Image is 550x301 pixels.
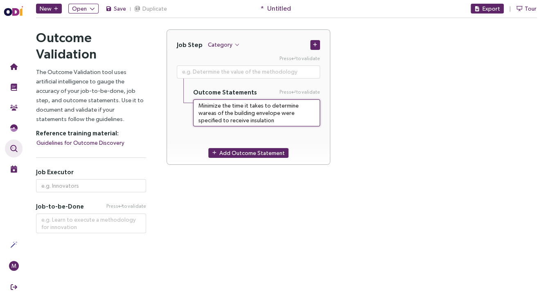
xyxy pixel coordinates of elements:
[36,138,125,148] button: Guidelines for Outcome Discovery
[134,4,167,13] button: Duplicate
[471,4,504,13] button: Export
[114,4,126,13] span: Save
[36,202,84,210] span: Job-to-be-Done
[208,148,289,158] button: Add Outcome Statement
[10,145,18,152] img: Outcome Validation
[193,88,257,96] h5: Outcome Statements
[10,165,18,173] img: Live Events
[219,148,285,157] span: Add Outcome Statement
[5,139,23,157] button: Outcome Validation
[5,278,23,296] button: Sign Out
[5,78,23,96] button: Training
[11,261,16,271] span: M
[177,41,203,49] h4: Job Step
[5,160,23,178] button: Live Events
[36,130,119,137] strong: Reference training material:
[5,58,23,76] button: Home
[10,241,18,248] img: Actions
[72,4,87,13] span: Open
[36,67,146,124] p: The Outcome Validation tool uses artificial intelligence to gauge the accuracy of your job-to-be-...
[10,104,18,111] img: Community
[525,4,536,13] span: Tour
[5,236,23,254] button: Actions
[36,213,146,233] textarea: Press Enter to validate
[36,138,124,147] span: Guidelines for Outcome Discovery
[36,179,146,192] input: e.g. Innovators
[36,168,146,176] h5: Job Executor
[106,202,146,210] span: Press to validate
[516,4,537,13] button: Tour
[36,4,62,13] button: New
[5,119,23,137] button: Needs Framework
[207,40,240,49] button: Category
[193,99,320,126] textarea: Press Enter to validate
[68,4,99,13] button: Open
[10,83,18,91] img: Training
[105,4,126,13] button: Save
[280,88,320,96] span: Press to validate
[208,40,232,49] span: Category
[177,65,320,79] textarea: Press Enter to validate
[36,29,146,62] h2: Outcome Validation
[5,99,23,117] button: Community
[482,4,500,13] span: Export
[40,4,52,13] span: New
[10,124,18,132] img: JTBD Needs Framework
[267,3,291,13] span: Untitled
[5,257,23,275] button: M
